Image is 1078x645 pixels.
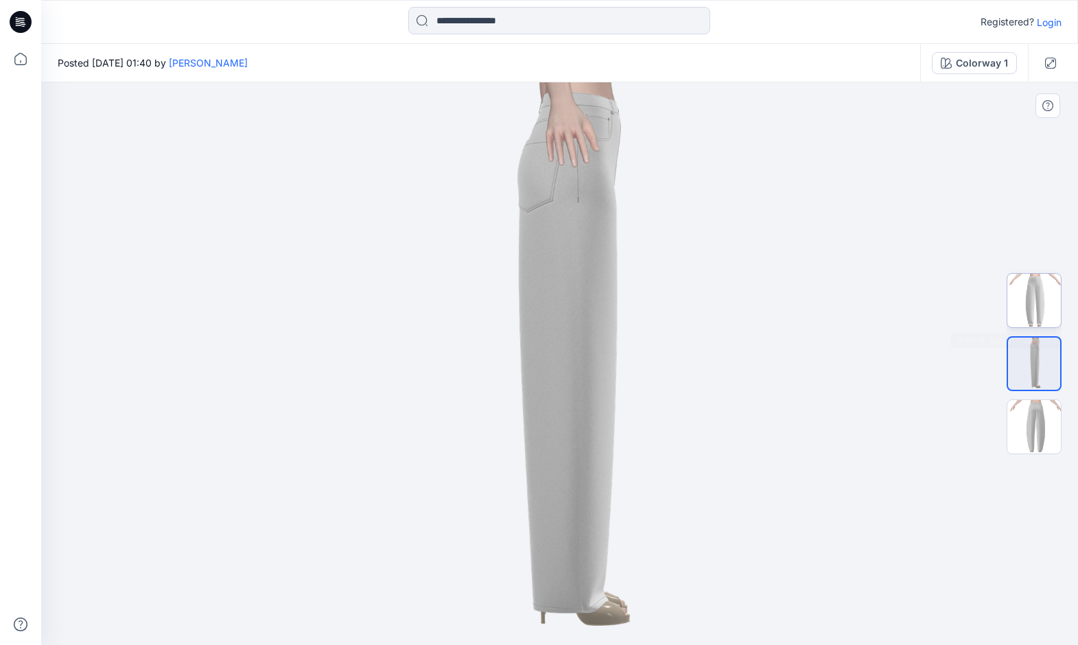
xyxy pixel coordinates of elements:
[956,56,1008,71] div: Colorway 1
[932,52,1017,74] button: Colorway 1
[1007,400,1061,454] img: 5855-14_Default Colorway_3
[279,82,841,645] img: eyJhbGciOiJIUzI1NiIsImtpZCI6IjAiLCJzbHQiOiJzZXMiLCJ0eXAiOiJKV1QifQ.eyJkYXRhIjp7InR5cGUiOiJzdG9yYW...
[981,14,1034,30] p: Registered?
[58,56,248,70] span: Posted [DATE] 01:40 by
[1008,338,1060,390] img: 5855-14_Default Colorway_2
[169,57,248,69] a: [PERSON_NAME]
[1007,274,1061,327] img: 5855-14_Default Colorway_1
[1037,15,1062,30] p: Login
